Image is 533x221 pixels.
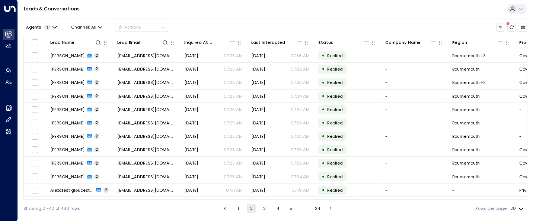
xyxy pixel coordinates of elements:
td: - [381,116,448,129]
button: Actions [115,23,168,32]
span: Yesterday [251,160,265,166]
span: Bournemouth [452,120,480,126]
td: - [381,170,448,183]
span: Replied [327,93,343,99]
span: Kara Futcher-Garcia [50,160,84,166]
span: Kara Futcher-Garcia [50,133,84,139]
button: Go to page 3 [260,204,269,213]
span: 2 [94,80,99,85]
td: - [381,63,448,76]
div: Lead Name [50,39,74,46]
span: Kara Futcher-Garcia [50,107,84,113]
p: 07:33 AM [291,133,310,139]
div: • [322,78,325,88]
span: 2 [94,53,99,58]
div: Showing 21-40 of 480 rows [23,205,80,212]
span: Toggle select row [31,106,39,113]
span: Replied [327,107,343,113]
span: 2 [94,66,99,72]
button: Agents1 [23,23,59,31]
span: 1 [44,25,51,30]
div: • [322,185,325,195]
span: Yesterday [251,120,265,126]
span: Yesterday [251,66,265,72]
span: Kara Futcher-Garcia [50,79,84,85]
p: 07:25 AM [224,133,243,139]
span: Yesterday [184,174,198,180]
span: Toggle select row [31,119,39,127]
div: Chelmsford,High Wycombe,Twickenham [481,53,486,59]
button: Go to page 1 [234,204,243,213]
span: All [91,25,96,30]
p: 07:25 AM [224,53,243,59]
span: Yesterday [251,107,265,113]
span: Replied [327,66,343,72]
span: Yesterday [184,79,198,85]
span: Kara Futcher-Garcia [50,66,84,72]
span: Replied [327,53,343,59]
td: - [381,103,448,116]
span: Toggle select row [31,65,39,73]
span: Kara Futcher-Garcia [50,174,84,180]
div: Status [318,39,370,46]
td: - [381,183,448,196]
div: • [322,158,325,168]
span: Alexatest gloucesterofficePPCform [50,187,94,193]
p: 07:25 AM [224,160,243,166]
div: Actions [118,25,141,30]
p: 07:32 AM [291,107,310,113]
span: 2 [94,134,99,139]
p: 07:25 AM [224,147,243,153]
div: • [322,145,325,155]
span: 2 [94,120,99,126]
span: karagarcia2017@yahoo.com [117,79,176,85]
span: karagarcia2017@yahoo.com [117,174,176,180]
p: 07:32 AM [291,120,310,126]
span: Bournemouth [452,107,480,113]
span: Yesterday [251,147,265,153]
span: karagarcia2017@yahoo.com [117,93,176,99]
span: 2 [94,94,99,99]
div: • [322,131,325,141]
span: Yesterday [184,53,198,59]
span: There are new threads available. Refresh the grid to view the latest updates. [507,23,516,32]
div: Chelmsford,High Wycombe,Twickenham [481,79,486,85]
span: Toggle select row [31,146,39,153]
span: Yesterday [251,93,265,99]
div: • [322,51,325,61]
div: Last Interacted [251,39,303,46]
span: Bournemouth [452,147,480,153]
div: • [322,91,325,101]
div: Region [452,39,504,46]
span: Kara Futcher-Garcia [50,147,84,153]
div: Button group with a nested menu [115,23,168,32]
span: Replied [327,147,343,153]
span: Toggle select row [31,52,39,59]
span: Yesterday [251,53,265,59]
div: Inquired At [184,39,236,46]
span: 2 [94,147,99,152]
div: Inquired At [184,39,208,46]
span: Replied [327,174,343,180]
div: Lead Name [50,39,102,46]
p: 07:25 AM [224,79,243,85]
span: karagarcia2017@yahoo.com [117,120,176,126]
div: Lead Email [117,39,140,46]
td: - [448,183,515,196]
span: Yesterday [251,174,265,180]
span: 2 [94,174,99,179]
span: Yesterday [184,107,198,113]
span: alexa+gloucesterofficeppcform@patch.work [117,187,176,193]
p: 07:11 AM [226,187,243,193]
span: Agents [26,25,41,29]
span: Kara Futcher-Garcia [50,120,84,126]
span: Toggle select row [31,79,39,86]
div: Company Name [385,39,437,46]
span: karagarcia2017@yahoo.com [117,147,176,153]
span: Replied [327,79,343,85]
p: 07:35 AM [291,147,310,153]
span: karagarcia2017@yahoo.com [117,107,176,113]
span: Bournemouth [452,133,480,139]
td: - [381,157,448,170]
span: Kara Futcher-Garcia [50,53,84,59]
